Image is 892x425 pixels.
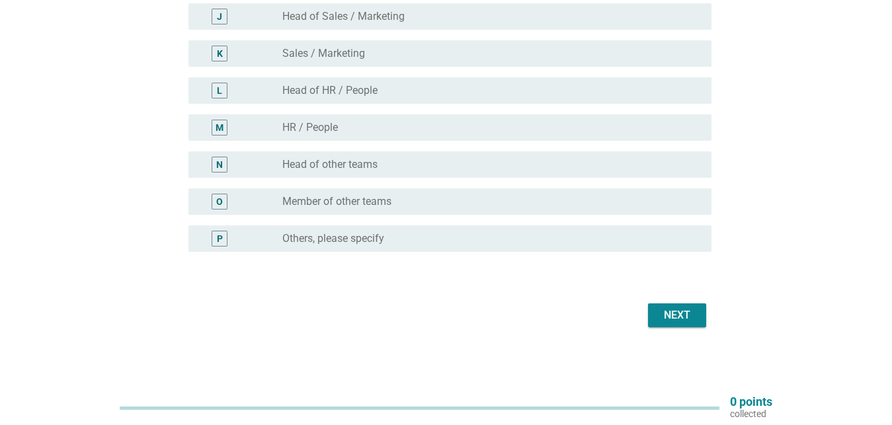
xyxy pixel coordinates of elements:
button: Next [648,303,706,327]
div: J [217,10,222,24]
label: Member of other teams [282,195,391,208]
label: Head of other teams [282,158,378,171]
label: Others, please specify [282,232,384,245]
label: Head of HR / People [282,84,378,97]
p: collected [730,408,772,420]
div: L [217,84,222,98]
div: M [216,121,223,135]
label: Head of Sales / Marketing [282,10,405,23]
label: HR / People [282,121,338,134]
div: Next [659,307,696,323]
div: K [217,47,223,61]
label: Sales / Marketing [282,47,365,60]
div: P [217,232,223,246]
p: 0 points [730,396,772,408]
div: N [216,158,223,172]
div: O [216,195,223,209]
